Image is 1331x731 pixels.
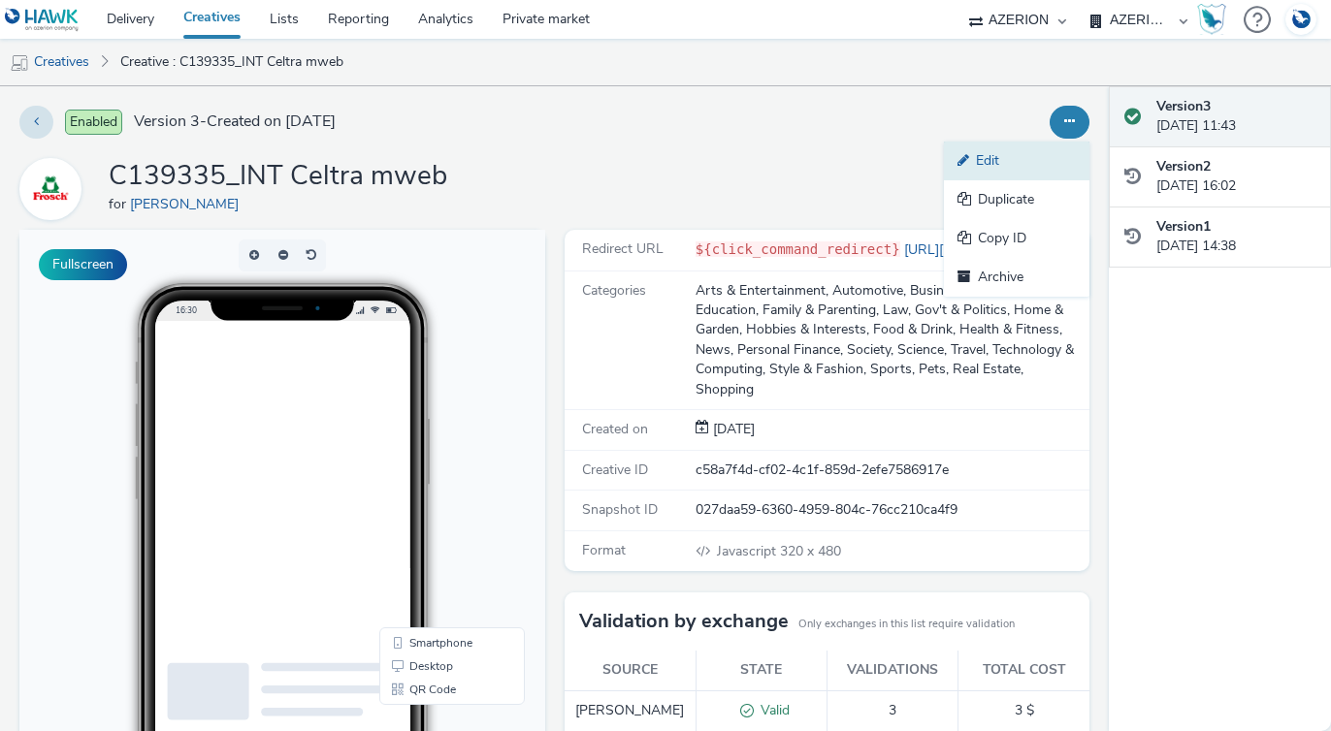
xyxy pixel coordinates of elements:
[565,651,696,690] th: Source
[1286,4,1315,36] img: Account DE
[944,219,1089,258] a: Copy ID
[798,617,1015,632] small: Only exchanges in this list require validation
[65,110,122,135] span: Enabled
[1156,217,1315,257] div: [DATE] 14:38
[696,500,1088,520] div: 027daa59-6360-4959-804c-76cc210ca4f9
[717,542,780,560] span: Javascript
[19,179,89,198] a: Frosch
[889,701,896,719] span: 3
[696,651,827,690] th: State
[944,142,1089,180] a: Edit
[827,651,958,690] th: Validations
[944,258,1089,297] a: Archive
[130,195,246,213] a: [PERSON_NAME]
[582,461,648,479] span: Creative ID
[1156,217,1211,236] strong: Version 1
[390,430,434,442] span: Desktop
[709,420,755,438] span: [DATE]
[1156,157,1315,197] div: [DATE] 16:02
[156,75,178,85] span: 16:30
[390,454,437,465] span: QR Code
[582,541,626,559] span: Format
[1156,97,1211,115] strong: Version 3
[696,461,1088,480] div: c58a7f4d-cf02-4c1f-859d-2efe7586917e
[565,690,696,731] td: [PERSON_NAME]
[1156,157,1211,175] strong: Version 2
[22,161,79,217] img: Frosch
[900,240,1055,259] a: [URL][DOMAIN_NAME]
[715,542,841,560] span: 320 x 480
[579,607,789,636] h3: Validation by exchange
[754,701,790,719] span: Valid
[109,158,447,195] h1: C139335_INT Celtra mweb
[709,420,755,439] div: Creation 11 July 2025, 14:38
[696,241,900,257] code: ${click_command_redirect}
[582,420,648,438] span: Created on
[10,53,29,73] img: mobile
[390,407,453,419] span: Smartphone
[582,500,658,519] span: Snapshot ID
[364,448,502,471] li: QR Code
[364,401,502,425] li: Smartphone
[1197,4,1226,35] img: Hawk Academy
[111,39,353,85] a: Creative : C139335_INT Celtra mweb
[944,180,1089,219] a: Duplicate
[958,651,1089,690] th: Total cost
[582,281,646,300] span: Categories
[364,425,502,448] li: Desktop
[39,249,127,280] button: Fullscreen
[109,195,130,213] span: for
[1015,701,1034,719] span: 3 $
[1197,4,1234,35] a: Hawk Academy
[134,111,336,133] span: Version 3 - Created on [DATE]
[5,8,80,32] img: undefined Logo
[582,239,664,258] span: Redirect URL
[1156,97,1315,137] div: [DATE] 11:43
[696,281,1088,400] div: Arts & Entertainment, Automotive, Business, Careers, Education, Family & Parenting, Law, Gov't & ...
